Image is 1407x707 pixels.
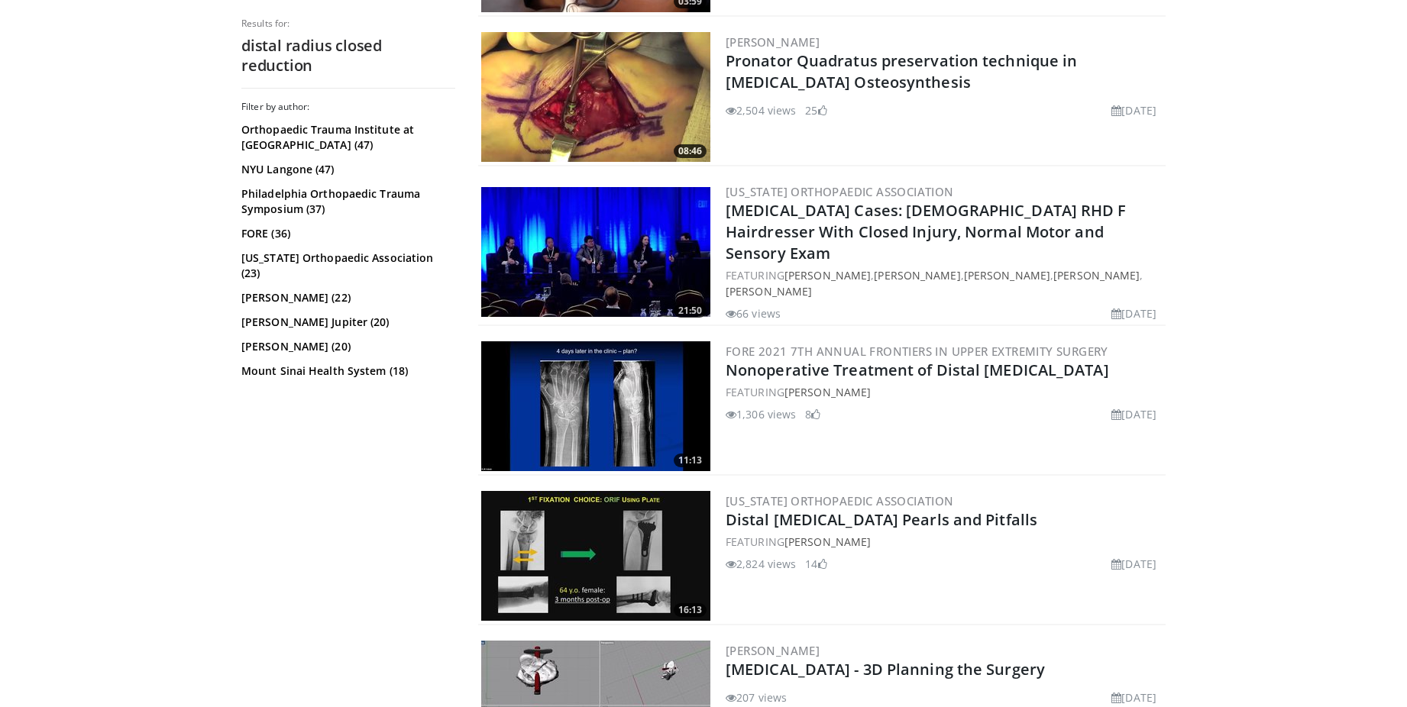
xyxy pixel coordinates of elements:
p: Results for: [241,18,455,30]
div: FEATURING , , , , [726,267,1163,299]
a: [PERSON_NAME] (22) [241,290,451,305]
a: [PERSON_NAME] [784,268,871,282]
h3: Filter by author: [241,101,455,113]
a: [PERSON_NAME] [874,268,960,282]
a: 16:13 [481,491,710,621]
a: [MEDICAL_DATA] - 3D Planning the Surgery [726,659,1045,680]
a: 21:50 [481,187,710,317]
li: 8 [805,406,820,422]
a: [US_STATE] Orthopaedic Association (23) [241,250,451,281]
a: Orthopaedic Trauma Institute at [GEOGRAPHIC_DATA] (47) [241,122,451,153]
li: 2,504 views [726,102,796,118]
li: 66 views [726,305,781,321]
a: Pronator Quadratus preservation technique in [MEDICAL_DATA] Osteosynthesis [726,50,1077,92]
a: [PERSON_NAME] Jupiter (20) [241,315,451,330]
li: [DATE] [1111,305,1156,321]
a: FORE (36) [241,226,451,241]
div: FEATURING [726,384,1163,400]
a: [US_STATE] Orthopaedic Association [726,184,954,199]
a: [PERSON_NAME] [784,385,871,399]
a: [PERSON_NAME] [726,34,820,50]
span: 16:13 [674,603,707,617]
a: Philadelphia Orthopaedic Trauma Symposium (37) [241,186,451,217]
span: 21:50 [674,304,707,318]
a: 11:13 [481,341,710,471]
li: 1,306 views [726,406,796,422]
a: [MEDICAL_DATA] Cases: [DEMOGRAPHIC_DATA] RHD F Hairdresser With Closed Injury, Normal Motor and S... [726,200,1127,263]
img: 5SPjETdNCPS-ZANX4xMDoxOjB1O8AjAz.300x170_q85_crop-smart_upscale.jpg [481,32,710,162]
a: 08:46 [481,32,710,162]
a: [PERSON_NAME] [784,534,871,549]
a: [PERSON_NAME] [1053,268,1140,282]
h2: distal radius closed reduction [241,36,455,76]
div: FEATURING [726,534,1163,550]
span: 08:46 [674,144,707,158]
li: 2,824 views [726,556,796,572]
a: Mount Sinai Health System (18) [241,363,451,379]
img: 41a204a6-4a8c-4a40-9c32-ca314468b05f.300x170_q85_crop-smart_upscale.jpg [481,491,710,621]
a: Nonoperative Treatment of Distal [MEDICAL_DATA] [726,360,1109,380]
img: c3c83f91-e7de-47ce-b530-cdda8b29dc70.300x170_q85_crop-smart_upscale.jpg [481,187,710,317]
span: 11:13 [674,454,707,467]
a: FORE 2021 7th Annual Frontiers in Upper Extremity Surgery [726,344,1108,359]
li: 207 views [726,689,787,705]
a: Distal [MEDICAL_DATA] Pearls and Pitfalls [726,509,1037,530]
a: [US_STATE] Orthopaedic Association [726,493,954,508]
li: 25 [805,102,826,118]
li: 14 [805,556,826,572]
img: c518465d-40fd-4c75-b376-4fe6d67b03c4.300x170_q85_crop-smart_upscale.jpg [481,341,710,471]
li: [DATE] [1111,556,1156,572]
a: [PERSON_NAME] [964,268,1050,282]
a: [PERSON_NAME] (20) [241,339,451,354]
li: [DATE] [1111,102,1156,118]
li: [DATE] [1111,406,1156,422]
a: [PERSON_NAME] [726,284,812,299]
a: NYU Langone (47) [241,162,451,177]
li: [DATE] [1111,689,1156,705]
a: [PERSON_NAME] [726,643,820,658]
